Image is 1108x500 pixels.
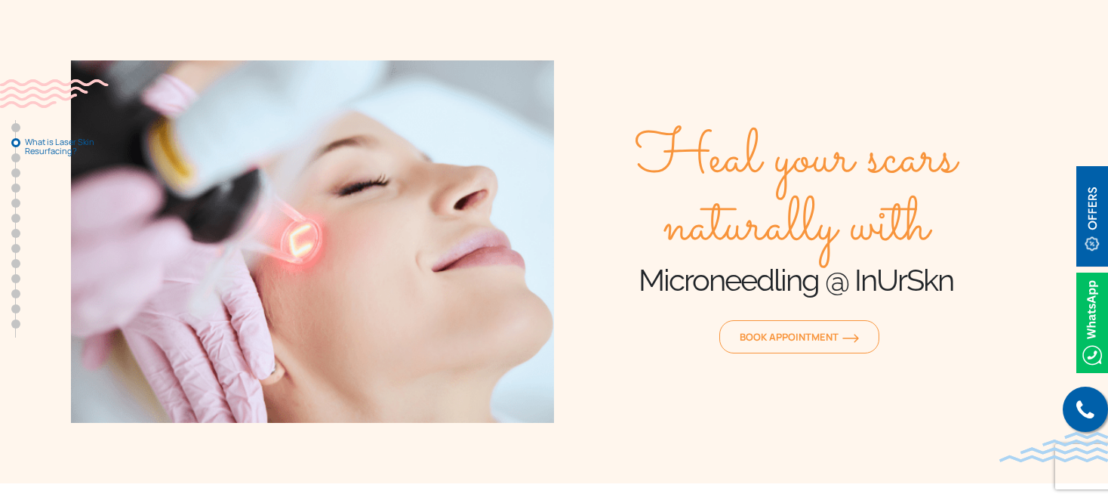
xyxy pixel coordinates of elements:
a: What is Laser Skin Resurfacing? [11,138,20,147]
a: Whatsappicon [1076,313,1108,330]
img: bluewave [999,432,1108,462]
span: Book Appointment [740,330,859,344]
a: Book Appointmentorange-arrow [719,320,879,353]
img: orange-arrow [842,334,859,343]
h1: Microneedling @ InUrSkn [554,261,1037,299]
img: offerBt [1076,166,1108,267]
span: Heal your scars naturally with [554,125,1037,261]
span: What is Laser Skin Resurfacing? [25,137,100,156]
img: Whatsappicon [1076,273,1108,373]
